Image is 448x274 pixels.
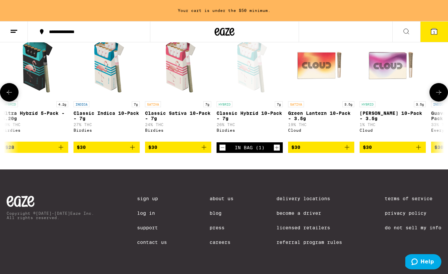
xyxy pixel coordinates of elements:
img: Cloud - Green Lantern 10-Pack - 3.5g [288,32,354,98]
span: 1 [433,30,435,34]
img: Birdies - Ultra Hybrid 5-Pack - 4.20g [2,32,68,98]
a: Open page for Ultra Hybrid 5-Pack - 4.20g from Birdies [2,32,68,142]
p: HYBRID [2,101,18,107]
a: Do Not Sell My Info [385,225,441,230]
div: Birdies [74,128,140,132]
span: $30 [434,145,443,150]
div: Birdies [145,128,211,132]
a: Open page for Classic Sativa 10-Pack - 7g from Birdies [145,32,211,142]
p: Ultra Hybrid 5-Pack - 4.20g [2,111,68,121]
p: 7g [203,101,211,107]
a: Support [137,225,167,230]
p: 1% THC [360,122,426,127]
a: Log In [137,210,167,216]
button: Add to bag [2,142,68,153]
div: Birdies [2,128,68,132]
img: Birdies - Classic Indica 10-Pack - 7g [74,32,140,98]
p: INDICA [431,101,447,107]
button: Add to bag [145,142,211,153]
p: 3.5g [342,101,354,107]
button: Decrement [219,144,226,151]
span: $28 [5,145,14,150]
p: Classic Indica 10-Pack - 7g [74,111,140,121]
span: $30 [77,145,86,150]
a: Open page for Green Lantern 10-Pack - 3.5g from Cloud [288,32,354,142]
a: Open page for Classic Indica 10-Pack - 7g from Birdies [74,32,140,142]
div: Cloud [288,128,354,132]
p: 7g [132,101,140,107]
span: $30 [363,145,372,150]
a: Sign Up [137,196,167,201]
p: SATIVA [288,101,304,107]
img: Birdies - Classic Sativa 10-Pack - 7g [145,32,211,98]
img: Cloud - Runtz 10-Pack - 3.5g [360,32,426,98]
button: Add to bag [288,142,354,153]
a: Privacy Policy [385,210,441,216]
p: 3.5g [414,101,426,107]
iframe: Opens a widget where you can find more information [405,254,441,271]
button: 1 [420,22,448,42]
p: Green Lantern 10-Pack - 3.5g [288,111,354,121]
a: Referral Program Rules [276,240,342,245]
p: SATIVA [145,101,161,107]
a: Press [210,225,233,230]
a: Contact Us [137,240,167,245]
button: Add to bag [360,142,426,153]
p: 19% THC [288,122,354,127]
p: [PERSON_NAME] 10-Pack - 3.5g [360,111,426,121]
a: Open page for Runtz 10-Pack - 3.5g from Cloud [360,32,426,142]
a: Careers [210,240,233,245]
span: $30 [148,145,157,150]
span: $30 [291,145,300,150]
p: Classic Sativa 10-Pack - 7g [145,111,211,121]
a: Become a Driver [276,210,342,216]
a: Open page for Classic Hybrid 10-Pack - 7g from Birdies [217,32,283,142]
p: Copyright © [DATE]-[DATE] Eaze Inc. All rights reserved. [7,211,94,220]
div: Birdies [217,128,283,132]
p: 27% THC [74,122,140,127]
p: INDICA [74,101,89,107]
p: 24% THC [145,122,211,127]
a: Blog [210,210,233,216]
div: In Bag (1) [235,145,265,150]
button: Add to bag [74,142,140,153]
a: Delivery Locations [276,196,342,201]
p: 7g [275,101,283,107]
p: Classic Hybrid 10-Pack - 7g [217,111,283,121]
p: HYBRID [217,101,232,107]
a: About Us [210,196,233,201]
p: HYBRID [360,101,375,107]
p: 4.2g [56,101,68,107]
a: Terms of Service [385,196,441,201]
div: Cloud [360,128,426,132]
p: 26% THC [217,122,283,127]
p: 30% THC [2,122,68,127]
a: Licensed Retailers [276,225,342,230]
button: Increment [274,144,280,151]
